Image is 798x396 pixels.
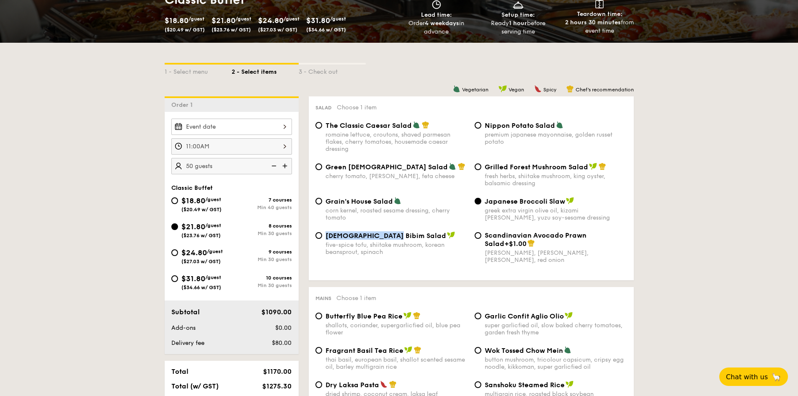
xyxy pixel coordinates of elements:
span: ($20.49 w/ GST) [165,27,205,33]
span: /guest [235,16,251,22]
input: Grilled Forest Mushroom Saladfresh herbs, shiitake mushroom, king oyster, balsamic dressing [475,163,481,170]
div: super garlicfied oil, slow baked cherry tomatoes, garden fresh thyme [485,322,627,336]
span: $1090.00 [261,308,292,316]
div: 3 - Check out [299,65,366,76]
span: /guest [284,16,300,22]
img: icon-vegan.f8ff3823.svg [498,85,507,93]
span: ($34.66 w/ GST) [306,27,346,33]
img: icon-vegan.f8ff3823.svg [566,380,574,388]
img: icon-chef-hat.a58ddaea.svg [458,163,465,170]
span: $21.80 [212,16,235,25]
img: icon-chef-hat.a58ddaea.svg [527,239,535,247]
div: five-spice tofu, shiitake mushroom, korean beansprout, spinach [325,241,468,256]
input: Scandinavian Avocado Prawn Salad+$1.00[PERSON_NAME], [PERSON_NAME], [PERSON_NAME], red onion [475,232,481,239]
img: icon-vegan.f8ff3823.svg [566,197,574,204]
span: Grain's House Salad [325,197,393,205]
img: icon-chef-hat.a58ddaea.svg [599,163,606,170]
input: Garlic Confit Aglio Oliosuper garlicfied oil, slow baked cherry tomatoes, garden fresh thyme [475,313,481,319]
span: /guest [330,16,346,22]
div: 10 courses [232,275,292,281]
span: /guest [205,223,221,228]
span: ($23.76 w/ GST) [212,27,251,33]
span: Add-ons [171,324,196,331]
span: Spicy [543,87,556,93]
span: Nippon Potato Salad [485,122,555,129]
input: Butterfly Blue Pea Riceshallots, coriander, supergarlicfied oil, blue pea flower [315,313,322,319]
span: $1170.00 [263,368,292,375]
input: $24.80/guest($27.03 w/ GST)9 coursesMin 30 guests [171,249,178,256]
button: Chat with us🦙 [719,368,788,386]
span: Total (w/ GST) [171,382,219,390]
span: $24.80 [258,16,284,25]
span: $80.00 [272,339,292,347]
img: icon-vegetarian.fe4039eb.svg [394,197,401,204]
div: 2 - Select items [232,65,299,76]
input: Number of guests [171,158,292,174]
img: icon-vegan.f8ff3823.svg [565,312,573,319]
span: Setup time: [501,11,535,18]
div: 8 courses [232,223,292,229]
span: Grilled Forest Mushroom Salad [485,163,588,171]
span: [DEMOGRAPHIC_DATA] Bibim Salad [325,232,446,240]
span: $18.80 [165,16,189,25]
span: Salad [315,105,332,111]
img: icon-vegetarian.fe4039eb.svg [564,346,571,354]
input: Grain's House Saladcorn kernel, roasted sesame dressing, cherry tomato [315,198,322,204]
span: /guest [207,248,223,254]
img: icon-vegetarian.fe4039eb.svg [449,163,456,170]
span: Choose 1 item [337,104,377,111]
strong: 1 hour [509,20,527,27]
img: icon-spicy.37a8142b.svg [380,380,387,388]
div: button mushroom, tricolour capsicum, cripsy egg noodle, kikkoman, super garlicfied oil [485,356,627,370]
input: Event date [171,119,292,135]
input: Dry Laksa Pastadried shrimp, coconut cream, laksa leaf [315,381,322,388]
span: ($27.03 w/ GST) [181,259,221,264]
input: Green [DEMOGRAPHIC_DATA] Saladcherry tomato, [PERSON_NAME], feta cheese [315,163,322,170]
img: icon-vegan.f8ff3823.svg [589,163,597,170]
span: Mains [315,295,331,301]
div: 7 courses [232,197,292,203]
img: icon-chef-hat.a58ddaea.svg [422,121,429,129]
img: icon-vegan.f8ff3823.svg [447,231,455,239]
img: icon-reduce.1d2dbef1.svg [267,158,279,174]
input: $31.80/guest($34.66 w/ GST)10 coursesMin 30 guests [171,275,178,282]
img: icon-spicy.37a8142b.svg [534,85,542,93]
span: Order 1 [171,101,196,109]
div: greek extra virgin olive oil, kizami [PERSON_NAME], yuzu soy-sesame dressing [485,207,627,221]
span: ($20.49 w/ GST) [181,207,222,212]
img: icon-chef-hat.a58ddaea.svg [414,346,421,354]
span: Subtotal [171,308,200,316]
span: $31.80 [181,274,205,283]
strong: 4 weekdays [425,20,459,27]
span: +$1.00 [504,240,527,248]
div: Min 30 guests [232,256,292,262]
div: cherry tomato, [PERSON_NAME], feta cheese [325,173,468,180]
span: /guest [189,16,204,22]
div: thai basil, european basil, shallot scented sesame oil, barley multigrain rice [325,356,468,370]
span: /guest [205,197,221,202]
span: ($23.76 w/ GST) [181,233,221,238]
div: 1 - Select menu [165,65,232,76]
img: icon-vegetarian.fe4039eb.svg [453,85,460,93]
span: Vegetarian [462,87,488,93]
input: Wok Tossed Chow Meinbutton mushroom, tricolour capsicum, cripsy egg noodle, kikkoman, super garli... [475,347,481,354]
div: corn kernel, roasted sesame dressing, cherry tomato [325,207,468,221]
input: Fragrant Basil Tea Ricethai basil, european basil, shallot scented sesame oil, barley multigrain ... [315,347,322,354]
div: 9 courses [232,249,292,255]
span: Wok Tossed Chow Mein [485,347,563,355]
span: Total [171,368,189,375]
span: Japanese Broccoli Slaw [485,197,565,205]
div: Order in advance [399,19,474,36]
span: /guest [205,274,221,280]
img: icon-vegan.f8ff3823.svg [404,346,413,354]
img: icon-chef-hat.a58ddaea.svg [566,85,574,93]
span: Chat with us [726,373,768,381]
img: icon-chef-hat.a58ddaea.svg [413,312,421,319]
span: Delivery fee [171,339,204,347]
span: Classic Buffet [171,184,213,192]
span: $31.80 [306,16,330,25]
span: ($27.03 w/ GST) [258,27,297,33]
input: Sanshoku Steamed Ricemultigrain rice, roasted black soybean [475,381,481,388]
span: $0.00 [275,324,292,331]
div: [PERSON_NAME], [PERSON_NAME], [PERSON_NAME], red onion [485,249,627,264]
